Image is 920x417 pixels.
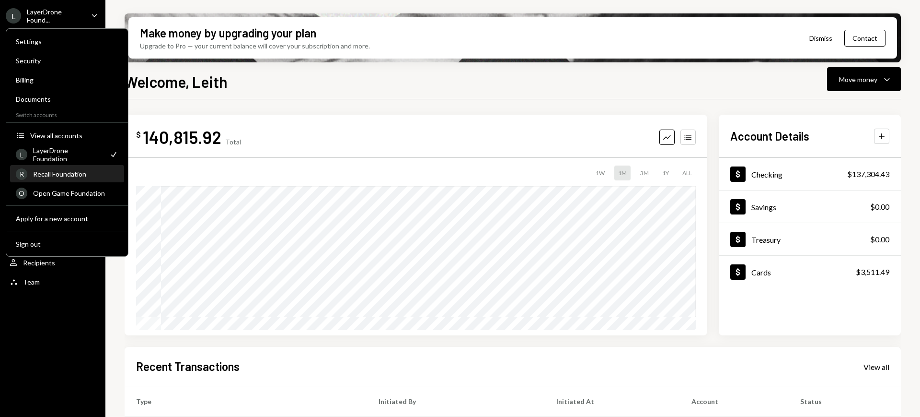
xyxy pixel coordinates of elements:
div: 1W [592,166,609,180]
div: Open Game Foundation [33,189,118,197]
div: $3,511.49 [856,266,889,278]
div: ALL [678,166,696,180]
div: LayerDrone Foundation [33,146,103,163]
h1: Welcome, Leith [125,72,228,91]
div: Cards [751,268,771,277]
div: $0.00 [870,201,889,213]
button: Move money [827,67,901,91]
div: Sign out [16,240,118,248]
a: OOpen Game Foundation [10,184,124,202]
th: Type [125,386,367,417]
button: View all accounts [10,127,124,144]
h2: Account Details [730,128,809,144]
a: Documents [10,90,124,107]
div: Checking [751,170,782,179]
div: Make money by upgrading your plan [140,25,316,41]
div: Savings [751,203,776,212]
div: Treasury [751,235,781,244]
a: RRecall Foundation [10,165,124,182]
div: Settings [16,37,118,46]
div: O [16,188,27,199]
div: Switch accounts [6,109,128,119]
a: Recipients [6,254,100,271]
div: Team [23,278,40,286]
a: Savings$0.00 [719,191,901,223]
div: $137,304.43 [847,168,889,180]
div: Documents [16,95,118,103]
div: Recipients [23,259,55,267]
div: Billing [16,76,118,84]
div: $0.00 [870,234,889,245]
div: Apply for a new account [16,214,118,223]
div: 3M [636,166,653,180]
th: Status [789,386,901,417]
div: LayerDrone Found... [27,8,83,24]
a: Checking$137,304.43 [719,158,901,190]
a: Cards$3,511.49 [719,256,901,288]
div: 1Y [658,166,673,180]
a: Security [10,52,124,69]
a: Treasury$0.00 [719,223,901,255]
div: Recall Foundation [33,170,118,178]
a: View all [863,361,889,372]
div: 1M [614,166,631,180]
div: Move money [839,74,877,84]
div: L [16,149,27,160]
div: View all [863,362,889,372]
a: Settings [10,33,124,50]
h2: Recent Transactions [136,358,240,374]
button: Dismiss [797,27,844,49]
div: Security [16,57,118,65]
th: Account [680,386,789,417]
div: Total [225,138,241,146]
button: Apply for a new account [10,210,124,227]
button: Contact [844,30,885,47]
div: Upgrade to Pro — your current balance will cover your subscription and more. [140,41,370,51]
button: Sign out [10,236,124,253]
a: Billing [10,71,124,88]
div: L [6,8,21,24]
div: 140,815.92 [143,126,221,148]
th: Initiated By [367,386,545,417]
a: Team [6,273,100,290]
div: $ [136,130,141,140]
th: Initiated At [545,386,680,417]
div: View all accounts [30,131,118,140]
div: R [16,168,27,180]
